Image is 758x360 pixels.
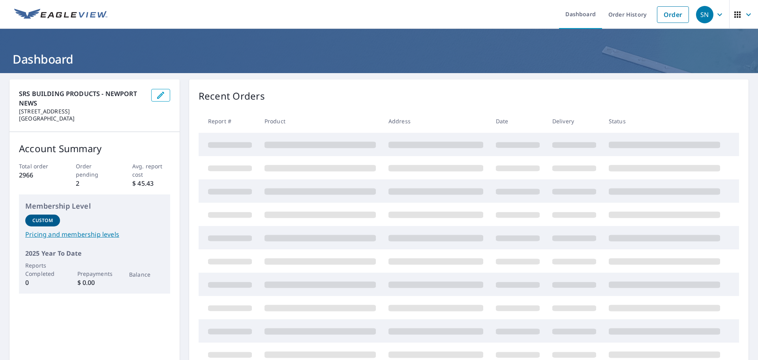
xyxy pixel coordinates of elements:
a: Order [657,6,689,23]
p: Membership Level [25,201,164,211]
p: Custom [32,217,53,224]
p: Avg. report cost [132,162,170,179]
p: SRS BUILDING PRODUCTS - NEWPORT NEWS [19,89,145,108]
p: Order pending [76,162,114,179]
p: Prepayments [77,270,112,278]
p: [GEOGRAPHIC_DATA] [19,115,145,122]
p: [STREET_ADDRESS] [19,108,145,115]
p: 2966 [19,170,57,180]
p: Balance [129,270,164,279]
th: Date [490,109,546,133]
p: $ 45.43 [132,179,170,188]
p: $ 0.00 [77,278,112,287]
p: 2025 Year To Date [25,249,164,258]
th: Status [602,109,726,133]
p: Recent Orders [199,89,265,103]
img: EV Logo [14,9,107,21]
p: Account Summary [19,141,170,156]
th: Delivery [546,109,602,133]
div: SN [696,6,713,23]
a: Pricing and membership levels [25,230,164,239]
th: Report # [199,109,258,133]
p: 0 [25,278,60,287]
th: Address [382,109,490,133]
p: 2 [76,179,114,188]
h1: Dashboard [9,51,749,67]
p: Total order [19,162,57,170]
th: Product [258,109,382,133]
p: Reports Completed [25,261,60,278]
